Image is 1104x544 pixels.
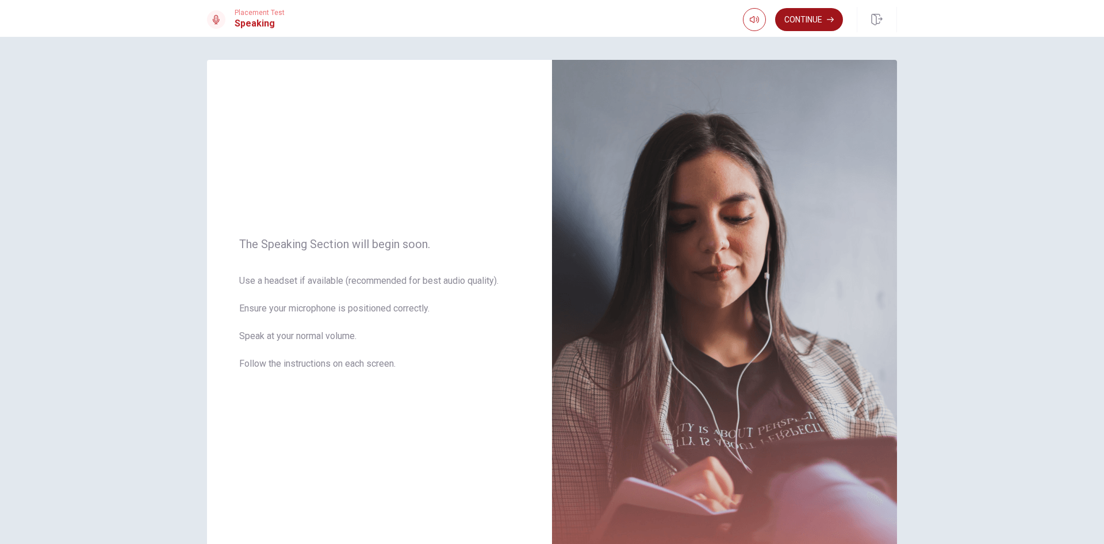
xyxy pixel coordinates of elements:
[239,274,520,385] span: Use a headset if available (recommended for best audio quality). Ensure your microphone is positi...
[775,8,843,31] button: Continue
[235,17,285,31] h1: Speaking
[239,237,520,251] span: The Speaking Section will begin soon.
[235,9,285,17] span: Placement Test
